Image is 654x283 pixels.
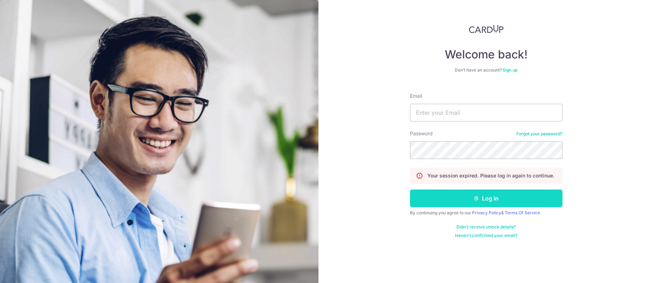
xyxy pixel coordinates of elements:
h4: Welcome back! [410,47,562,62]
p: Your session expired. Please log in again to continue. [427,172,554,179]
div: Don’t have an account? [410,67,562,73]
a: Sign up [503,67,518,73]
a: Haven't confirmed your email? [455,233,517,238]
a: Terms Of Service [505,210,540,215]
div: By continuing you agree to our & [410,210,562,216]
label: Email [410,92,422,100]
a: Forgot your password? [516,131,562,137]
a: Privacy Policy [472,210,501,215]
a: Didn't receive unlock details? [457,224,516,230]
img: CardUp Logo [469,25,504,33]
button: Log in [410,189,562,207]
label: Password [410,130,433,137]
input: Enter your Email [410,104,562,121]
